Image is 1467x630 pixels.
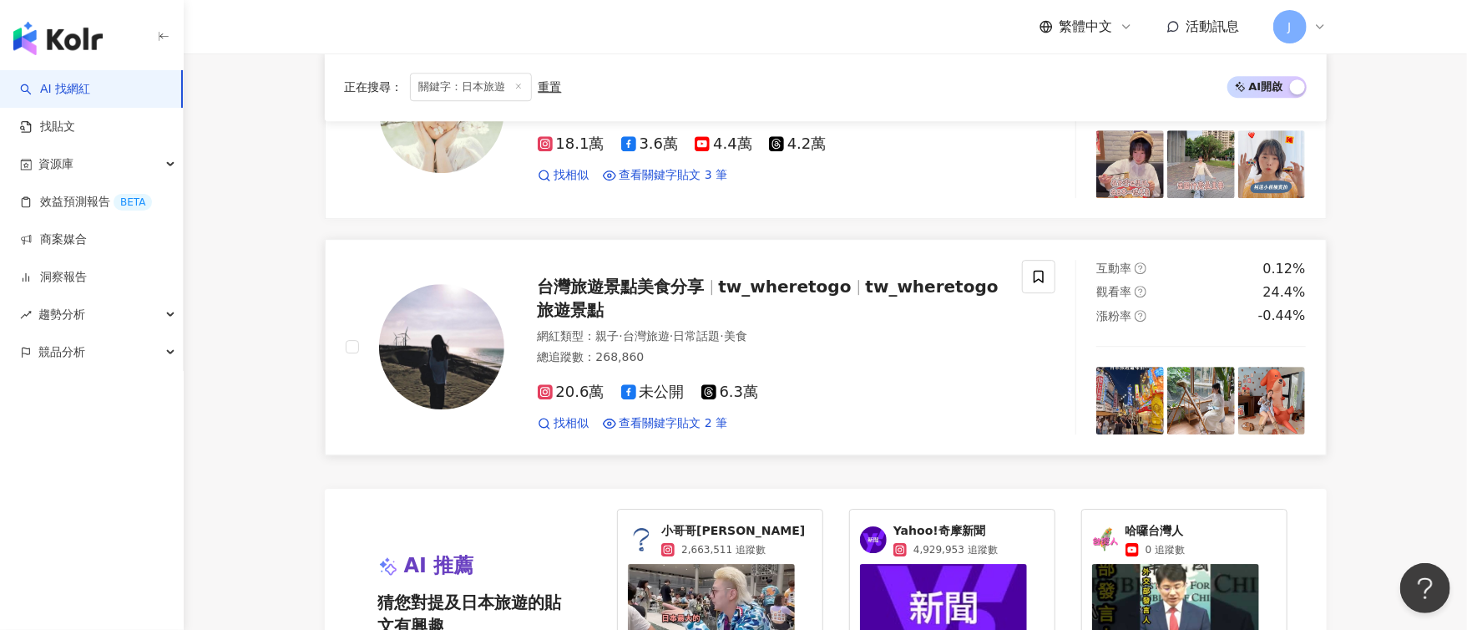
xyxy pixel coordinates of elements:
[628,523,812,558] a: KOL Avatar小哥哥[PERSON_NAME]2,663,511 追蹤數
[20,231,87,248] a: 商案媒合
[20,269,87,286] a: 洞察報告
[1186,18,1240,34] span: 活動訊息
[1263,283,1306,302] div: 24.4%
[20,81,90,98] a: searchAI 找網紅
[539,81,562,94] div: 重置
[913,542,998,557] span: 4,929,953 追蹤數
[1092,523,1277,558] a: KOL Avatar哈囉台灣人0 追蹤數
[1238,130,1306,198] img: post-image
[724,329,747,343] span: 美食
[769,135,827,153] span: 4.2萬
[325,239,1327,455] a: KOL Avatar台灣旅遊景點美食分享tw_wheretogotw_wheretogo旅遊景點網紅類型：親子·台灣旅遊·日常話題·美食總追蹤數：268,86020.6萬未公開6.3萬找相似查看...
[1092,526,1119,553] img: KOL Avatar
[860,526,887,553] img: KOL Avatar
[1096,309,1131,323] span: 漲粉率
[603,167,728,184] a: 查看關鍵字貼文 3 筆
[379,284,504,409] img: KOL Avatar
[620,329,623,343] span: ·
[38,296,85,333] span: 趨勢分析
[1135,310,1146,322] span: question-circle
[621,384,685,401] span: 未公開
[404,552,474,581] span: AI 推薦
[38,145,73,183] span: 資源庫
[1238,367,1306,434] img: post-image
[538,277,705,297] span: 台灣旅遊景點美食分享
[13,22,103,55] img: logo
[1400,563,1450,613] iframe: Help Scout Beacon - Open
[719,277,852,297] span: tw_wheretogo
[623,329,670,343] span: 台灣旅遊
[1096,262,1131,275] span: 互動率
[538,349,1003,366] div: 總追蹤數 ： 268,860
[410,74,532,102] span: 關鍵字：日本旅遊
[554,415,589,432] span: 找相似
[538,384,605,401] span: 20.6萬
[695,135,752,153] span: 4.4萬
[1135,286,1146,297] span: question-circle
[1096,285,1131,298] span: 觀看率
[661,523,805,540] span: 小哥哥[PERSON_NAME]
[1167,130,1235,198] img: post-image
[20,194,152,211] a: 效益預測報告BETA
[603,415,728,432] a: 查看關鍵字貼文 2 筆
[538,415,589,432] a: 找相似
[38,333,85,371] span: 競品分析
[538,135,605,153] span: 18.1萬
[621,135,679,153] span: 3.6萬
[1146,542,1185,557] span: 0 追蹤數
[681,542,766,557] span: 2,663,511 追蹤數
[893,523,998,540] span: Yahoo!奇摩新聞
[1258,307,1306,325] div: -0.44%
[596,329,620,343] span: 親子
[1167,367,1235,434] img: post-image
[673,329,720,343] span: 日常話題
[1060,18,1113,36] span: 繁體中文
[860,523,1045,558] a: KOL AvatarYahoo!奇摩新聞4,929,953 追蹤數
[554,167,589,184] span: 找相似
[538,167,589,184] a: 找相似
[345,81,403,94] span: 正在搜尋 ：
[1126,523,1185,540] span: 哈囉台灣人
[620,415,728,432] span: 查看關鍵字貼文 2 筆
[1096,367,1164,434] img: post-image
[620,167,728,184] span: 查看關鍵字貼文 3 筆
[670,329,673,343] span: ·
[1096,130,1164,198] img: post-image
[20,309,32,321] span: rise
[1287,18,1291,36] span: J
[20,119,75,135] a: 找貼文
[628,526,655,553] img: KOL Avatar
[1263,260,1306,278] div: 0.12%
[538,328,1003,345] div: 網紅類型 ：
[701,384,759,401] span: 6.3萬
[720,329,723,343] span: ·
[1135,262,1146,274] span: question-circle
